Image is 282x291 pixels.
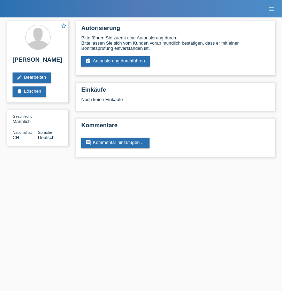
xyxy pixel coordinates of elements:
[13,72,51,83] a: editBearbeiten
[13,130,32,135] span: Nationalität
[81,86,269,97] h2: Einkäufe
[38,130,52,135] span: Sprache
[17,75,22,80] i: edit
[13,135,19,140] span: Schweiz
[81,56,150,67] a: assignment_turned_inAutorisierung durchführen
[13,86,46,97] a: deleteLöschen
[13,56,63,67] h2: [PERSON_NAME]
[38,135,55,140] span: Deutsch
[81,25,269,35] h2: Autorisierung
[81,122,269,132] h2: Kommentare
[61,23,67,30] a: star_border
[268,6,275,13] i: menu
[81,138,150,148] a: commentKommentar hinzufügen ...
[85,58,91,64] i: assignment_turned_in
[265,7,279,11] a: menu
[85,140,91,145] i: comment
[13,114,32,118] span: Geschlecht
[81,97,269,107] div: Noch keine Einkäufe
[17,89,22,94] i: delete
[13,114,38,124] div: Männlich
[81,35,269,51] div: Bitte führen Sie zuerst eine Autorisierung durch. Bitte lassen Sie sich vom Kunden vorab mündlich...
[61,23,67,29] i: star_border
